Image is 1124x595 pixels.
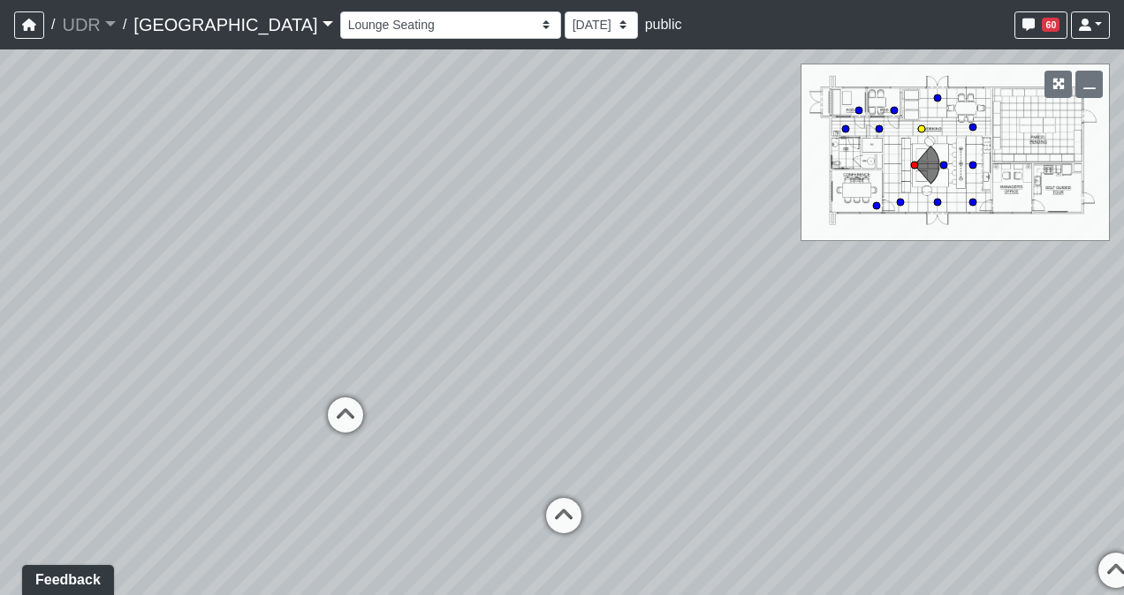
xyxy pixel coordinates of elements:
a: [GEOGRAPHIC_DATA] [133,7,332,42]
span: / [44,7,62,42]
a: UDR [62,7,115,42]
span: / [116,7,133,42]
span: public [645,17,682,32]
button: 60 [1014,11,1067,39]
span: 60 [1042,18,1059,32]
iframe: Ybug feedback widget [13,560,118,595]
